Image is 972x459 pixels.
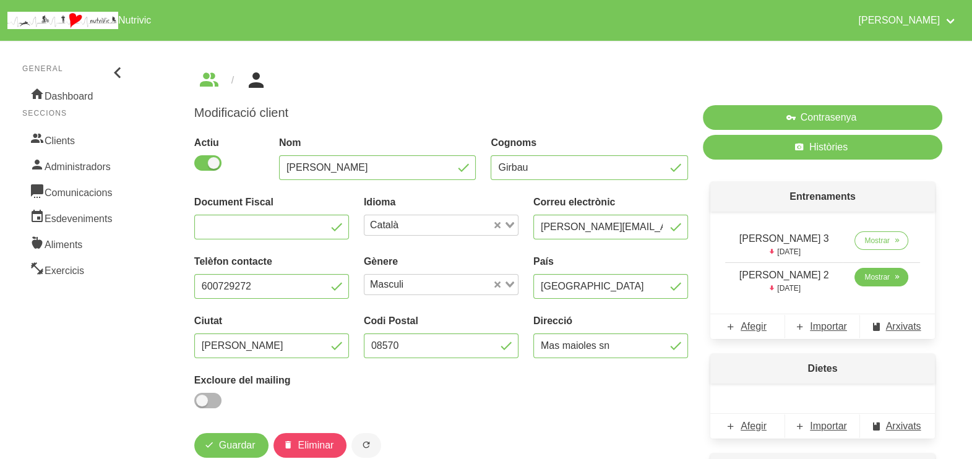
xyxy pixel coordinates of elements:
a: Administradors [22,152,127,178]
p: [DATE] [733,283,835,294]
a: Afegir [710,314,785,339]
a: Clients [22,126,127,152]
span: Contrasenya [801,110,857,125]
a: Afegir [710,414,785,439]
p: Seccions [22,108,127,119]
label: Idioma [364,195,518,210]
td: [PERSON_NAME] 2 [725,263,843,299]
button: Guardar [194,433,269,458]
label: Nom [279,135,476,150]
a: Arxivats [860,414,935,439]
a: Esdeveniments [22,204,127,230]
a: Importar [785,314,860,339]
span: Arxivats [886,419,921,434]
label: Correu electrònic [533,195,688,210]
label: Excloure del mailing [194,373,349,388]
span: Mostrar [864,235,890,246]
span: Guardar [219,438,256,453]
a: Comunicacions [22,178,127,204]
label: Actiu [194,135,264,150]
label: Cognoms [491,135,688,150]
span: Català [367,218,402,233]
label: Telèfon contacte [194,254,349,269]
label: Document Fiscal [194,195,349,210]
a: Mostrar [854,268,908,286]
span: Històries [809,140,848,155]
td: [PERSON_NAME] 3 [725,226,843,263]
span: Mostrar [864,272,890,283]
span: Masculi [367,277,406,292]
span: Eliminar [298,438,334,453]
span: Afegir [741,419,767,434]
input: Search for option [403,218,491,233]
a: Importar [785,414,860,439]
p: [DATE] [733,246,835,257]
a: Històries [703,135,942,160]
p: Entrenaments [710,182,935,212]
button: Clear Selected [494,221,501,230]
label: Codi Postal [364,314,518,328]
a: Exercicis [22,256,127,282]
span: Afegir [741,319,767,334]
label: Ciutat [194,314,349,328]
p: Dietes [710,354,935,384]
label: Gènere [364,254,518,269]
button: Eliminar [273,433,347,458]
a: Dashboard [22,82,127,108]
input: Search for option [408,277,491,292]
button: Contrasenya [703,105,942,130]
a: Arxivats [860,314,935,339]
span: Importar [810,419,847,434]
h1: Modificació client [194,105,688,121]
p: General [22,63,127,74]
div: Search for option [364,274,518,295]
nav: breadcrumbs [194,71,942,90]
a: Aliments [22,230,127,256]
div: Search for option [364,215,518,236]
a: Mostrar [854,231,908,250]
button: Clear Selected [494,280,501,290]
label: Direcció [533,314,688,328]
span: Importar [810,319,847,334]
label: País [533,254,688,269]
a: [PERSON_NAME] [851,5,965,36]
span: Arxivats [886,319,921,334]
img: company_logo [7,12,118,29]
